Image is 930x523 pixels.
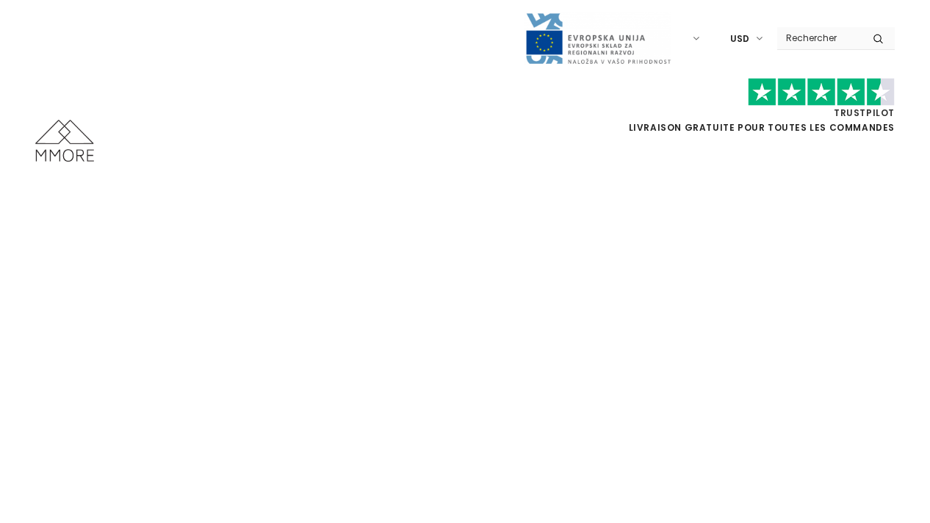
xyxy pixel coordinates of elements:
[525,32,671,44] a: Javni Razpis
[525,12,671,65] img: Javni Razpis
[730,32,749,46] span: USD
[834,107,895,119] a: TrustPilot
[624,84,895,134] span: LIVRAISON GRATUITE POUR TOUTES LES COMMANDES
[35,120,94,161] img: Cas MMORE
[748,78,895,107] img: Faites confiance aux étoiles pilotes
[777,27,862,48] input: Search Site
